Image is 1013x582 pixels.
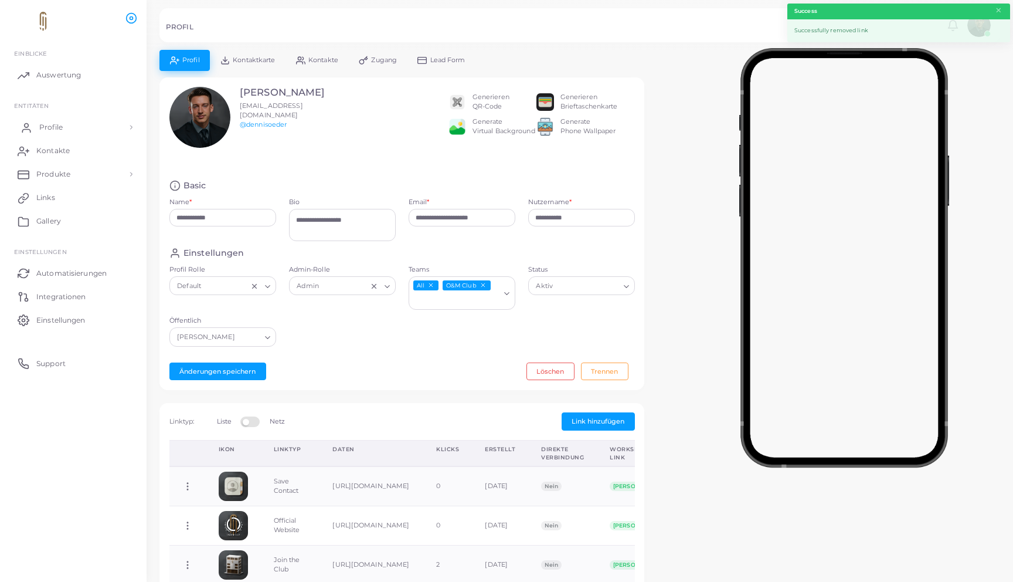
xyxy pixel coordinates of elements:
a: Links [9,186,138,209]
input: Search for option [237,331,260,344]
div: Search for option [169,327,276,346]
div: Direkte Verbindung [541,445,584,461]
span: Linktyp: [169,417,195,425]
strong: Success [794,7,817,15]
h4: Basic [183,180,206,191]
span: [PERSON_NAME] [610,482,665,491]
img: dCC4iJHCQXU2x8egdozcLnki4-1755005201614.png [219,550,248,580]
span: Integrationen [36,292,86,302]
span: Zugang [371,57,397,63]
span: Profil [182,57,200,63]
div: Ikon [219,445,248,454]
button: Close [995,4,1002,17]
span: Support [36,358,66,369]
img: qr2.png [448,93,466,111]
img: dW7QNx2PElUHQ8IT3y9YBQOJl-1755244398860.png [219,511,248,540]
button: Trennen [581,363,628,380]
td: Save Contact [261,466,320,506]
label: Email [409,198,430,207]
input: Search for option [410,294,499,307]
img: 522fc3d1c3555ff804a1a379a540d0107ed87845162a92721bf5e2ebbcc3ae6c.png [536,118,554,136]
span: All [413,280,438,291]
a: Produkte [9,163,138,186]
span: Automatisierungen [36,268,107,279]
button: Clear Selected [250,281,259,290]
span: Default [176,280,203,293]
a: @dennisoeder [240,120,287,128]
th: Action [169,441,206,467]
label: Teams [409,265,515,275]
button: Deselect O&M Club [479,281,487,289]
button: Änderungen speichern [169,363,266,380]
span: EINBLICKE [14,50,47,57]
td: [DATE] [472,466,528,506]
div: Search for option [409,276,515,310]
div: Generate Phone Wallpaper [560,117,616,136]
div: Generieren QR-Code [472,93,509,111]
span: ENTITÄTEN [14,102,49,109]
label: Öffentlich [169,316,276,326]
span: Lead Form [430,57,465,63]
a: Kontakte [9,139,138,163]
label: Bio [289,198,396,207]
label: Netz [270,417,285,427]
span: Kontakte [36,145,70,156]
img: apple-wallet.png [536,93,554,111]
h3: [PERSON_NAME] [240,87,356,99]
span: Aktiv [535,280,555,293]
label: Name [169,198,192,207]
input: Search for option [556,280,619,293]
td: [DATE] [472,506,528,546]
span: Nein [541,560,561,570]
span: [PERSON_NAME] [610,560,665,570]
label: Admin-Rolle [289,265,396,275]
img: phone-mock.b55596b7.png [739,48,949,468]
label: Profil Rolle [169,265,276,275]
img: e64e04433dee680bcc62d3a6779a8f701ecaf3be228fb80ea91b313d80e16e10.png [448,118,466,136]
span: [EMAIL_ADDRESS][DOMAIN_NAME] [240,101,303,119]
span: Auswertung [36,70,81,80]
div: Successfully removed link [787,19,1010,42]
a: Einstellungen [9,308,138,331]
div: Klicks [436,445,459,454]
img: logo [11,11,76,33]
input: Search for option [204,280,247,293]
div: Generate Virtual Background [472,117,535,136]
div: Workspace link [610,445,665,461]
span: Produkte [36,169,70,180]
span: [PERSON_NAME] [610,521,665,530]
h4: Einstellungen [183,248,244,259]
label: Nutzername [528,198,572,207]
a: Support [9,351,138,375]
a: Integrationen [9,285,138,308]
a: Profile [9,116,138,139]
div: Search for option [528,276,635,295]
img: V4yxDLxock5kYIsZRRt1ZXkrLNR1PN5M-1755005282657.png [219,472,248,501]
span: Gallery [36,216,61,226]
div: Erstellt [485,445,515,454]
a: Gallery [9,209,138,233]
span: Einstellungen [36,315,85,326]
span: Link hinzufügen [572,417,624,425]
span: O&M Club [443,280,491,291]
input: Search for option [322,280,367,293]
a: Automatisierungen [9,261,138,285]
button: Link hinzufügen [562,412,635,430]
label: Liste [217,417,232,427]
label: Status [528,265,635,275]
td: Official Website [261,506,320,546]
div: Daten [332,445,410,454]
button: Clear Selected [370,281,378,290]
span: Nein [541,482,561,491]
div: Search for option [169,276,276,295]
span: Nein [541,521,561,530]
td: 0 [423,506,472,546]
button: Deselect All [427,281,435,289]
td: 0 [423,466,472,506]
td: [URL][DOMAIN_NAME] [319,506,423,546]
td: [URL][DOMAIN_NAME] [319,466,423,506]
span: Profile [39,122,63,133]
a: Auswertung [9,63,138,87]
div: Search for option [289,276,396,295]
